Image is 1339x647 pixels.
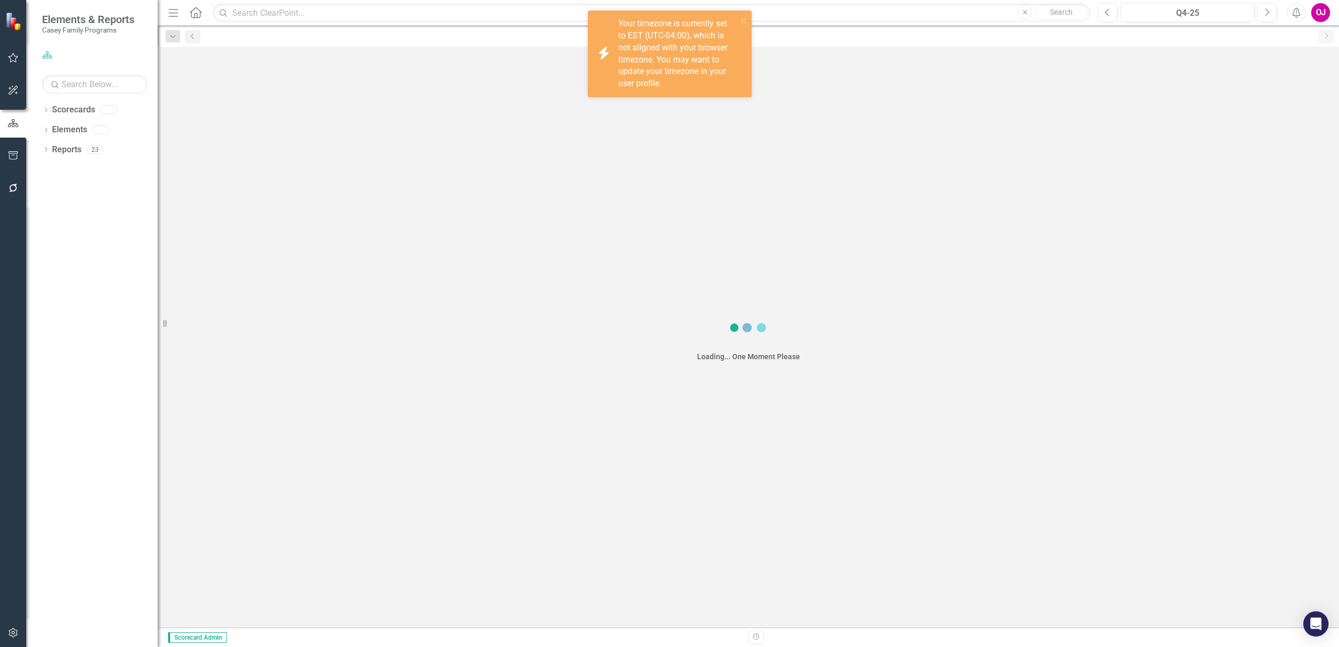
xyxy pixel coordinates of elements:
div: 23 [87,145,103,154]
span: Search [1050,8,1073,16]
input: Search Below... [42,75,147,93]
a: Scorecards [52,104,95,116]
button: Search [1035,5,1087,20]
div: Q4-25 [1124,7,1251,19]
input: Search ClearPoint... [213,4,1090,22]
div: Open Intercom Messenger [1303,611,1328,636]
div: Loading... One Moment Please [697,351,800,362]
button: close [740,15,748,27]
img: ClearPoint Strategy [5,12,24,30]
div: Your timezone is currently set to EST (UTC-04:00), which is not aligned with your browser timezon... [618,18,737,90]
a: Reports [52,144,81,156]
button: Q4-25 [1120,3,1254,22]
span: Elements & Reports [42,13,134,26]
small: Casey Family Programs [42,26,134,34]
button: OJ [1311,3,1330,22]
a: Elements [52,124,87,136]
span: Scorecard Admin [168,632,227,643]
